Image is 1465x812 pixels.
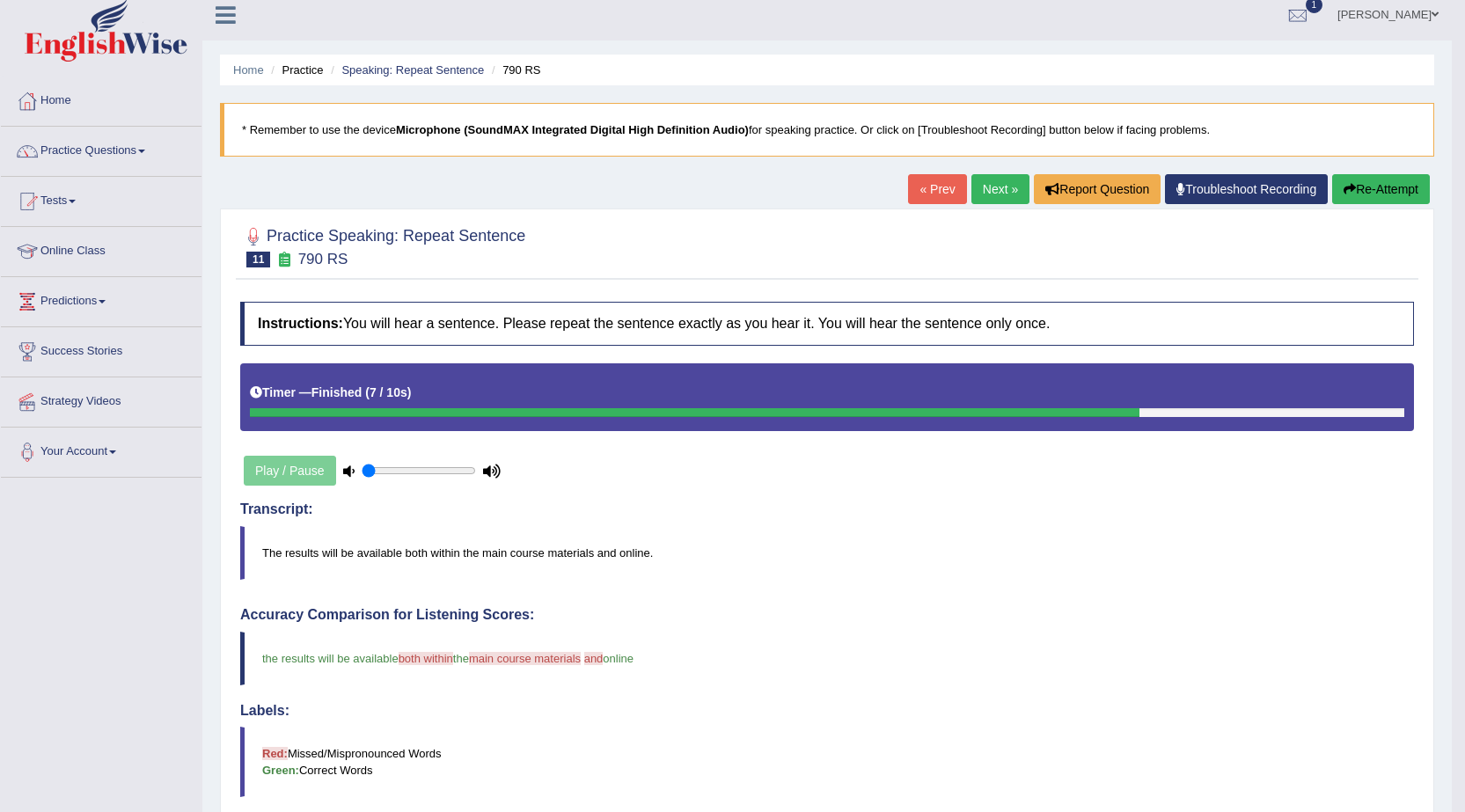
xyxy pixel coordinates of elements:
a: Speaking: Repeat Sentence [341,63,484,77]
span: and [584,652,604,665]
a: Tests [1,177,201,221]
h4: Labels: [240,703,1414,719]
a: Troubleshoot Recording [1165,174,1328,204]
a: Online Class [1,227,201,271]
li: Practice [267,62,323,78]
b: ) [407,385,412,399]
b: ( [365,385,370,399]
a: « Prev [908,174,966,204]
h2: Practice Speaking: Repeat Sentence [240,223,525,267]
span: 11 [246,252,270,267]
button: Re-Attempt [1332,174,1430,204]
button: Report Question [1034,174,1161,204]
span: the results will be available [262,652,399,665]
span: both within [399,652,453,665]
blockquote: Missed/Mispronounced Words Correct Words [240,727,1414,797]
span: the [453,652,469,665]
a: Strategy Videos [1,377,201,421]
a: Practice Questions [1,127,201,171]
b: Green: [262,764,299,777]
h4: Transcript: [240,501,1414,517]
small: 790 RS [298,251,348,267]
a: Success Stories [1,327,201,371]
a: Predictions [1,277,201,321]
small: Exam occurring question [275,252,293,268]
a: Home [233,63,264,77]
b: Red: [262,747,288,760]
a: Next » [971,174,1029,204]
blockquote: The results will be available both within the main course materials and online. [240,526,1414,580]
a: Home [1,77,201,121]
blockquote: * Remember to use the device for speaking practice. Or click on [Troubleshoot Recording] button b... [220,103,1434,157]
b: 7 / 10s [370,385,407,399]
b: Instructions: [258,316,343,331]
span: online [603,652,634,665]
b: Finished [311,385,363,399]
h4: You will hear a sentence. Please repeat the sentence exactly as you hear it. You will hear the se... [240,302,1414,346]
span: main course materials [469,652,581,665]
h5: Timer — [250,386,411,399]
li: 790 RS [487,62,541,78]
a: Your Account [1,428,201,472]
h4: Accuracy Comparison for Listening Scores: [240,607,1414,623]
b: Microphone (SoundMAX Integrated Digital High Definition Audio) [396,123,749,136]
